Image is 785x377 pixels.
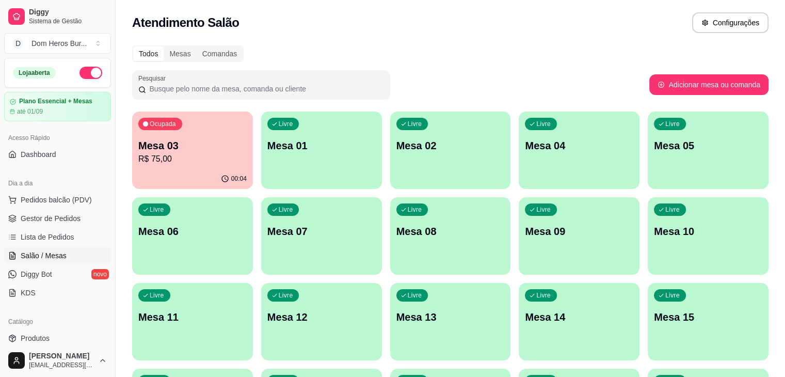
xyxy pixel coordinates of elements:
p: Mesa 15 [654,310,762,324]
span: Salão / Mesas [21,250,67,261]
button: LivreMesa 08 [390,197,511,275]
p: Mesa 11 [138,310,247,324]
p: Livre [279,120,293,128]
article: Plano Essencial + Mesas [19,98,92,105]
button: Alterar Status [79,67,102,79]
p: Mesa 01 [267,138,376,153]
a: Produtos [4,330,111,347]
span: [EMAIL_ADDRESS][DOMAIN_NAME] [29,361,94,369]
span: Produtos [21,333,50,343]
p: Livre [536,120,551,128]
span: Gestor de Pedidos [21,213,81,224]
span: Pedidos balcão (PDV) [21,195,92,205]
div: Dia a dia [4,175,111,192]
button: LivreMesa 01 [261,112,382,189]
p: Livre [408,206,422,214]
input: Pesquisar [146,84,384,94]
a: Diggy Botnovo [4,266,111,282]
button: LivreMesa 04 [519,112,639,189]
span: [PERSON_NAME] [29,352,94,361]
div: Todos [133,46,164,61]
p: Mesa 09 [525,224,633,239]
button: Configurações [692,12,768,33]
button: Select a team [4,33,111,54]
span: Sistema de Gestão [29,17,107,25]
p: Livre [150,291,164,300]
div: Loja aberta [13,67,56,78]
button: LivreMesa 14 [519,283,639,360]
p: Livre [279,291,293,300]
span: Diggy [29,8,107,17]
p: Livre [665,120,680,128]
button: LivreMesa 13 [390,283,511,360]
a: Dashboard [4,146,111,163]
label: Pesquisar [138,74,169,83]
button: LivreMesa 05 [648,112,768,189]
p: R$ 75,00 [138,153,247,165]
h2: Atendimento Salão [132,14,239,31]
p: Livre [408,120,422,128]
p: Mesa 07 [267,224,376,239]
p: 00:04 [231,175,247,183]
button: Adicionar mesa ou comanda [649,74,768,95]
button: [PERSON_NAME][EMAIL_ADDRESS][DOMAIN_NAME] [4,348,111,373]
button: LivreMesa 11 [132,283,253,360]
p: Livre [536,291,551,300]
p: Mesa 03 [138,138,247,153]
div: Mesas [164,46,196,61]
a: Lista de Pedidos [4,229,111,245]
button: LivreMesa 06 [132,197,253,275]
p: Livre [665,206,680,214]
button: LivreMesa 10 [648,197,768,275]
button: LivreMesa 12 [261,283,382,360]
span: KDS [21,288,36,298]
button: LivreMesa 02 [390,112,511,189]
p: Mesa 06 [138,224,247,239]
div: Dom Heros Bur ... [31,38,87,49]
article: até 01/09 [17,107,43,116]
span: D [13,38,23,49]
p: Ocupada [150,120,176,128]
button: OcupadaMesa 03R$ 75,0000:04 [132,112,253,189]
p: Mesa 12 [267,310,376,324]
a: KDS [4,285,111,301]
p: Mesa 04 [525,138,633,153]
a: Salão / Mesas [4,247,111,264]
p: Livre [536,206,551,214]
div: Catálogo [4,313,111,330]
div: Acesso Rápido [4,130,111,146]
p: Livre [279,206,293,214]
button: LivreMesa 07 [261,197,382,275]
p: Mesa 02 [396,138,505,153]
span: Diggy Bot [21,269,52,279]
p: Mesa 10 [654,224,762,239]
a: Plano Essencial + Mesasaté 01/09 [4,92,111,121]
span: Lista de Pedidos [21,232,74,242]
p: Livre [665,291,680,300]
div: Comandas [197,46,243,61]
a: Gestor de Pedidos [4,210,111,227]
button: LivreMesa 15 [648,283,768,360]
p: Mesa 05 [654,138,762,153]
a: DiggySistema de Gestão [4,4,111,29]
p: Mesa 14 [525,310,633,324]
p: Livre [408,291,422,300]
span: Dashboard [21,149,56,160]
p: Mesa 13 [396,310,505,324]
p: Mesa 08 [396,224,505,239]
p: Livre [150,206,164,214]
button: LivreMesa 09 [519,197,639,275]
button: Pedidos balcão (PDV) [4,192,111,208]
